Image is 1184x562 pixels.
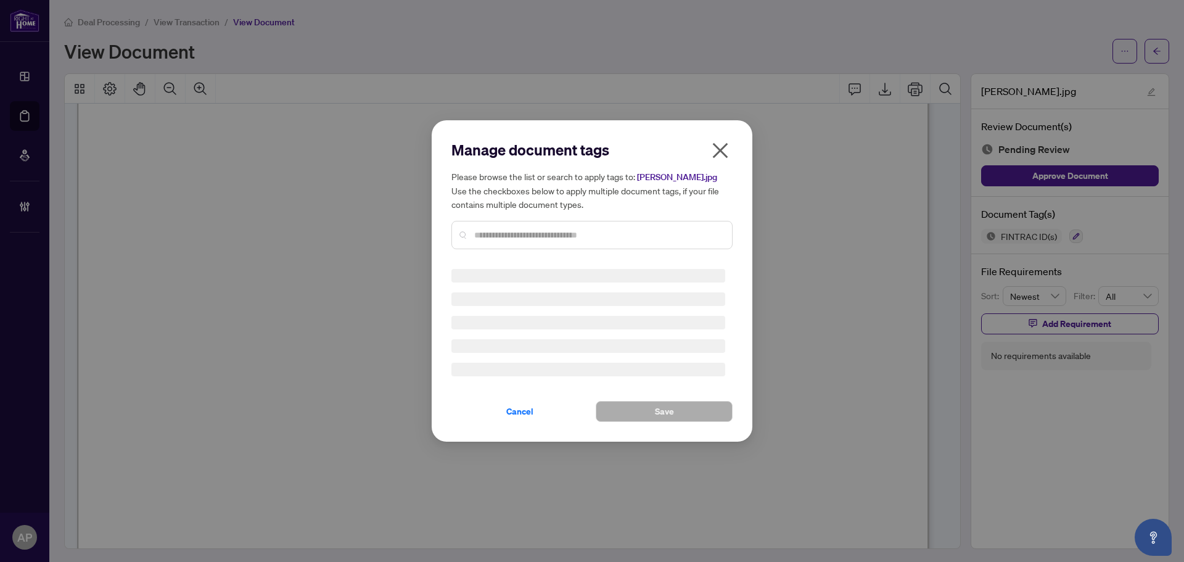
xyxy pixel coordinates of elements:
[710,141,730,160] span: close
[596,401,733,422] button: Save
[451,140,733,160] h2: Manage document tags
[451,170,733,211] h5: Please browse the list or search to apply tags to: Use the checkboxes below to apply multiple doc...
[637,171,717,183] span: [PERSON_NAME].jpg
[451,401,588,422] button: Cancel
[506,402,533,421] span: Cancel
[1135,519,1172,556] button: Open asap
